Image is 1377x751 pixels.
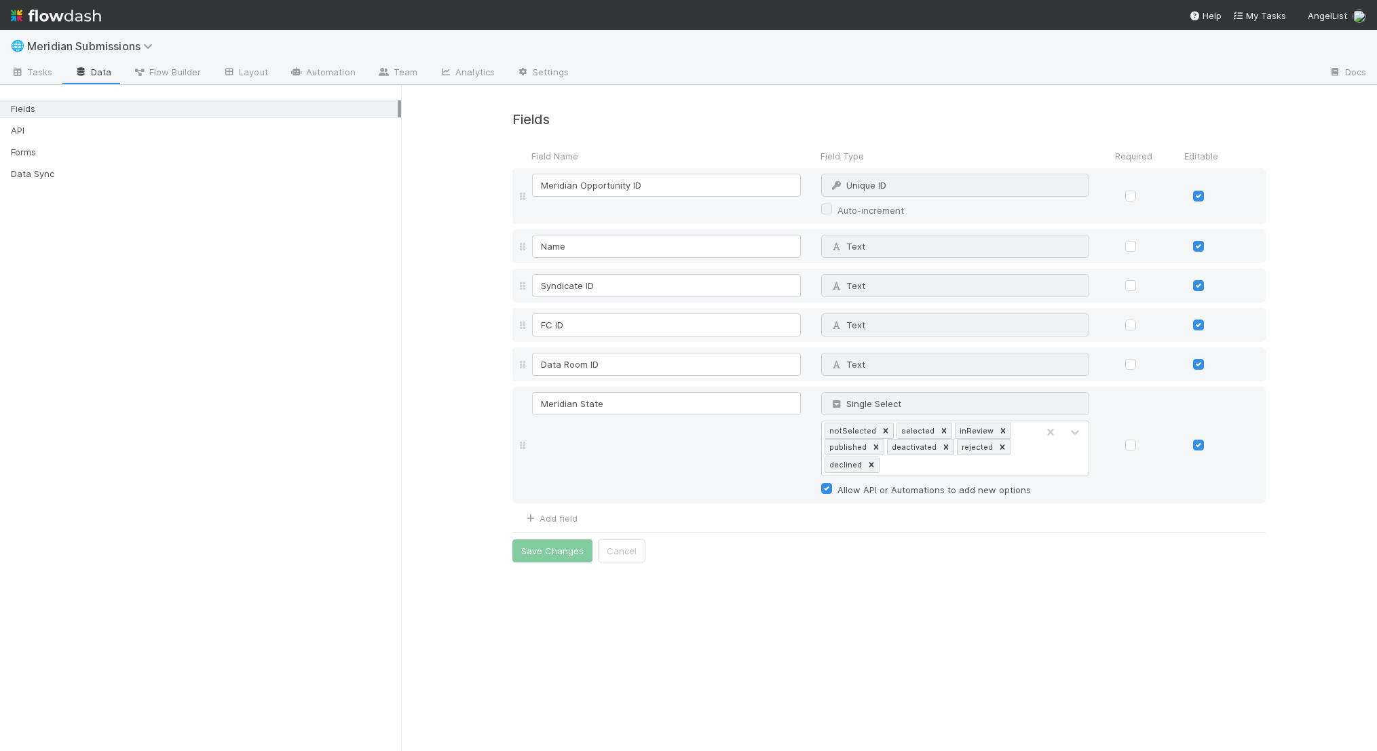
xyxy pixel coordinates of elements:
div: Field Name [529,149,810,163]
a: Docs [1318,62,1377,84]
span: Tasks [11,65,53,79]
span: Flow Builder [133,65,201,79]
label: Allow API or Automations to add new options [837,482,1031,498]
input: Untitled field [532,392,801,415]
img: logo-inverted-e16ddd16eac7371096b0.svg [11,4,101,27]
span: Meridian Submissions [27,39,159,53]
div: Editable [1167,149,1235,163]
div: rejected [958,440,995,455]
div: Required [1099,149,1167,163]
a: Flow Builder [122,62,212,84]
input: Untitled field [532,235,801,258]
span: Unique ID [830,180,886,191]
button: Cancel [598,539,645,562]
div: Field Type [810,149,1099,163]
a: Team [366,62,428,84]
div: inReview [956,423,996,438]
a: My Tasks [1232,9,1286,22]
div: selected [897,423,937,438]
a: Analytics [428,62,506,84]
img: avatar_f32b584b-9fa7-42e4-bca2-ac5b6bf32423.png [1353,9,1366,23]
span: Text [830,320,865,330]
span: My Tasks [1232,10,1286,21]
input: Untitled field [532,313,801,336]
a: Settings [506,62,580,84]
span: Text [830,280,865,291]
input: Untitled field [532,353,801,376]
div: Fields [11,100,398,117]
span: Text [830,359,865,370]
div: Forms [11,144,398,161]
div: published [825,440,869,455]
span: Single Select [830,398,901,409]
a: Data [64,62,122,84]
div: deactivated [888,440,939,455]
input: Untitled field [532,274,801,297]
div: API [11,122,398,139]
label: Auto-increment [837,202,904,218]
div: declined [825,457,864,472]
span: Text [830,241,865,252]
a: Layout [212,62,279,84]
a: Add field [523,513,578,524]
a: Automation [279,62,366,84]
div: notSelected [825,423,878,438]
span: 🌐 [11,40,24,52]
input: Untitled field [532,174,801,197]
div: Help [1189,9,1222,22]
span: AngelList [1308,10,1347,21]
div: Data Sync [11,166,398,182]
h4: Fields [512,112,1266,128]
button: Save Changes [512,539,592,562]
